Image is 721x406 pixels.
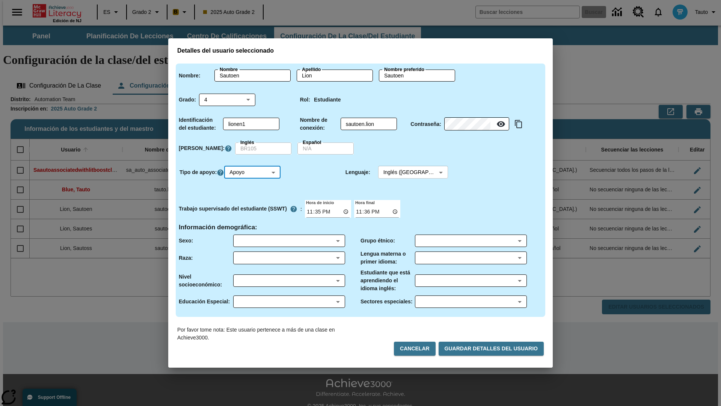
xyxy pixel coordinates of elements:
p: Lenguaje : [345,168,370,176]
label: Inglés [240,139,254,146]
h3: Detalles del usuario seleccionado [177,47,544,55]
p: Contraseña : [410,120,441,128]
p: Trabajo supervisado del estudiante (SSWT) [179,205,287,213]
button: Cancelar [394,342,436,356]
p: Identificación del estudiante : [179,116,220,132]
p: Estudiante que está aprendiendo el idioma inglés : [360,269,415,292]
p: Lengua materna o primer idioma : [360,250,415,266]
p: Sectores especiales : [360,298,413,306]
p: Tipo de apoyo : [179,168,217,176]
h4: Información demográfica : [179,224,257,232]
div: Nombre de conexión [341,118,397,130]
div: Lenguaje [378,166,448,179]
button: Copiar texto al portapapeles [512,118,525,130]
p: Educación Especial : [179,298,230,306]
label: Hora final [354,199,375,205]
p: Grado : [179,96,196,104]
button: Mostrarla Contraseña [493,117,508,132]
p: Rol : [300,96,310,104]
div: 4 [199,94,255,106]
div: Grado [199,94,255,106]
p: Nombre : [179,72,201,80]
p: Grupo étnico : [360,237,395,245]
p: Nivel socioeconómico : [179,273,233,289]
label: Nombre [220,66,238,73]
div: Inglés ([GEOGRAPHIC_DATA].) [378,166,448,179]
p: Sexo : [179,237,193,245]
a: Haga clic aquí para saber más sobre Nivel Lexile, Se abrirá en una pestaña nueva. [225,145,232,152]
div: Contraseña [444,118,509,130]
div: Tipo de apoyo [224,166,281,179]
p: Estudiante [314,96,341,104]
label: Español [303,139,321,146]
p: [PERSON_NAME] : [179,144,225,152]
div: Identificación del estudiante [223,118,279,130]
button: Guardar detalles del usuario [439,342,544,356]
label: Hora de inicio [305,199,334,205]
p: Por favor tome nota: Este usuario pertenece a más de una clase en Achieve3000. [177,326,360,342]
label: Apellido [302,66,321,73]
div: : [179,202,302,216]
div: Apoyo [224,166,281,179]
p: Nombre de conexión : [300,116,338,132]
p: Raza : [179,254,193,262]
label: Nombre preferido [384,66,424,73]
button: Haga clic aquí para saber más sobre Tipo de apoyo [217,168,224,176]
button: El Tiempo Supervisado de Trabajo Estudiantil es el período durante el cual los estudiantes pueden... [287,202,300,216]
